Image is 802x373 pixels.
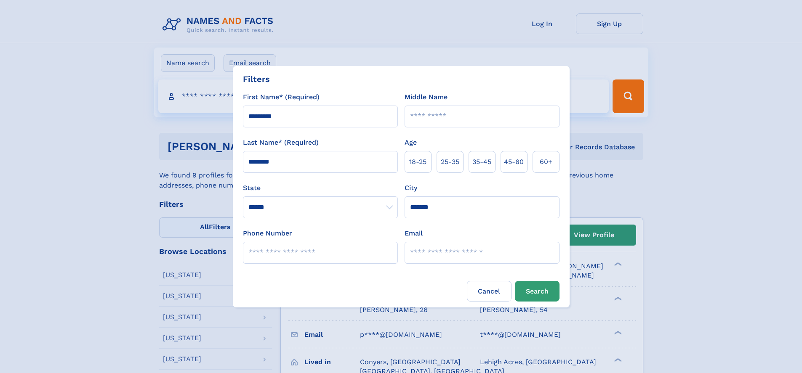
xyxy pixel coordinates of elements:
span: 60+ [540,157,552,167]
div: Filters [243,73,270,85]
label: Middle Name [405,92,448,102]
span: 35‑45 [472,157,491,167]
label: Email [405,228,423,238]
label: Last Name* (Required) [243,138,319,148]
label: Age [405,138,417,148]
span: 25‑35 [441,157,459,167]
span: 45‑60 [504,157,524,167]
label: First Name* (Required) [243,92,320,102]
label: State [243,183,398,193]
label: Cancel [467,281,512,302]
label: Phone Number [243,228,292,238]
label: City [405,183,417,193]
button: Search [515,281,560,302]
span: 18‑25 [409,157,426,167]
